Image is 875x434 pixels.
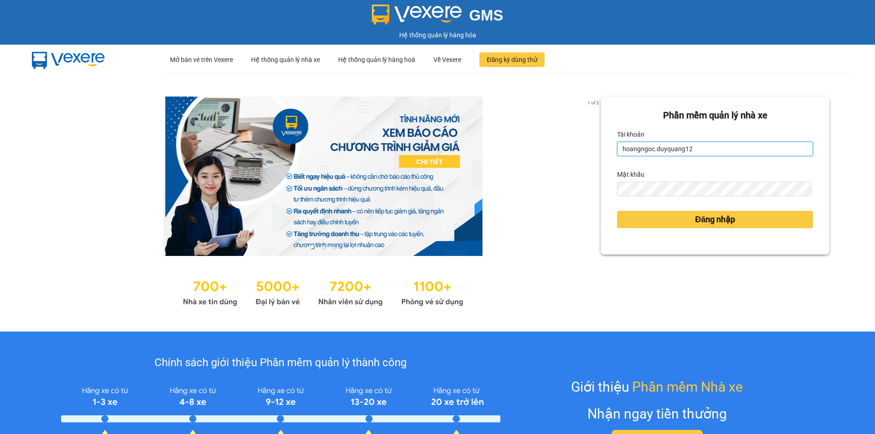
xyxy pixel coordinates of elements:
button: next slide / item [588,97,601,256]
img: Statistics.png [183,274,463,309]
div: Hệ thống quản lý hàng hoá [338,45,415,74]
div: Mở bán vé trên Vexere [170,45,233,74]
span: Phần mềm Nhà xe [632,376,743,398]
p: 1 of 3 [585,97,601,108]
span: GMS [469,7,503,24]
img: mbUUG5Q.png [23,45,114,75]
div: Hệ thống quản lý hàng hóa [2,30,873,40]
label: Mật khẩu [617,167,644,182]
div: Nhận ngay tiền thưởng [587,403,727,424]
li: slide item 1 [310,245,314,249]
button: Đăng ký dùng thử [479,52,545,67]
label: Tài khoản [617,127,644,142]
div: Hệ thống quản lý nhà xe [251,45,320,74]
img: logo 2 [372,5,462,25]
a: GMS [372,14,504,21]
button: previous slide / item [46,97,58,256]
button: Đăng nhập [617,211,813,228]
div: Giới thiệu [571,376,743,398]
div: Về Vexere [433,45,461,74]
div: Chính sách giới thiệu Phần mềm quản lý thành công [61,354,500,372]
li: slide item 2 [321,245,325,249]
div: Phần mềm quản lý nhà xe [617,108,813,123]
span: Đăng ký dùng thử [487,55,537,65]
input: Mật khẩu [617,182,811,196]
li: slide item 3 [332,245,336,249]
input: Tài khoản [617,142,813,156]
span: Đăng nhập [695,213,735,226]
